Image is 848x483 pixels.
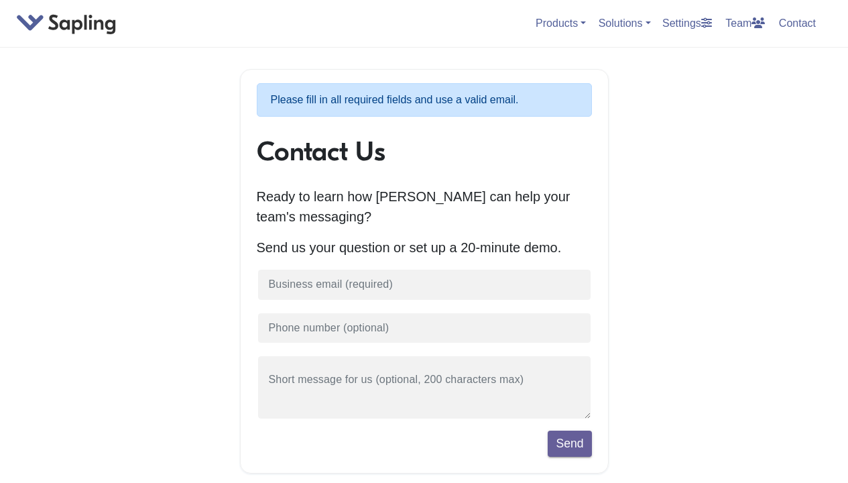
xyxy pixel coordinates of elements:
p: Ready to learn how [PERSON_NAME] can help your team's messaging? [257,186,592,227]
a: Settings [657,12,717,34]
a: Contact [774,12,821,34]
button: Send [548,431,591,456]
a: Products [536,17,586,29]
a: Team [720,12,770,34]
p: Send us your question or set up a 20-minute demo. [257,237,592,258]
input: Business email (required) [257,268,592,301]
p: Please fill in all required fields and use a valid email. [257,83,592,117]
input: Phone number (optional) [257,312,592,345]
a: Solutions [599,17,651,29]
h1: Contact Us [257,136,592,168]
